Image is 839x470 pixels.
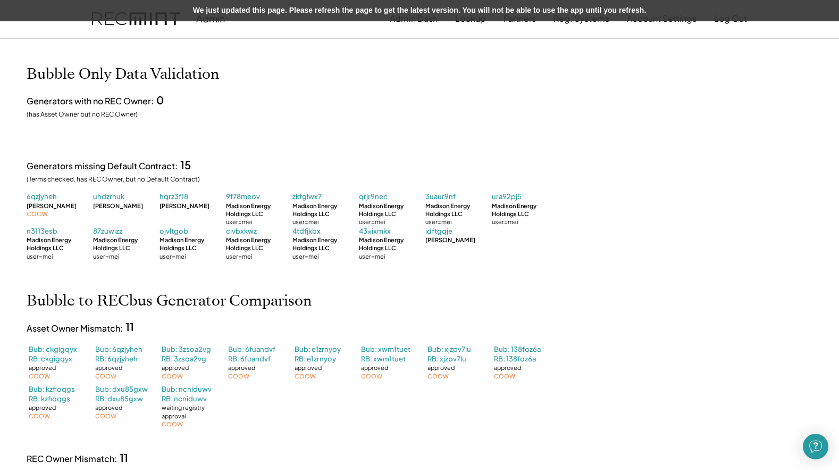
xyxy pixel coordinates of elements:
[27,202,77,210] div: [PERSON_NAME]
[361,344,410,354] a: Bub: xwm1tuet
[425,236,475,244] div: [PERSON_NAME]
[361,354,406,364] a: RB: xwm1tuet
[29,394,70,403] a: RB: kzfioqgs
[162,394,207,403] a: RB: ncniduwv
[292,252,319,260] div: user=mei
[160,202,209,210] div: [PERSON_NAME]
[226,226,258,236] a: civbxkwz
[295,354,336,364] a: RB: e1zrnyoy
[27,192,58,201] a: 6qzjyheh
[292,218,319,226] div: user=mei
[359,218,385,226] div: user=mei
[27,226,58,236] a: n3113esb
[162,354,206,364] a: RB: 3zsoa2vg
[292,192,324,201] a: zkfglwx7
[29,364,56,372] div: approved
[425,218,452,226] div: user=mei
[93,202,143,210] div: [PERSON_NAME]
[162,403,224,420] div: waiting registry approval
[27,160,178,172] div: Generators missing Default Contract:
[120,450,128,465] div: 11
[292,236,359,252] div: Madison Energy Holdings LLC
[226,218,253,226] div: user=mei
[27,236,93,252] div: Madison Energy Holdings LLC
[292,226,324,236] a: 4tdfjkbx
[95,384,148,394] a: Bub: dxu85gxw
[494,344,541,354] a: Bub: 138foz6a
[27,210,48,218] div: COOW
[359,252,385,260] div: user=mei
[27,175,200,184] div: (Terms checked, has REC Owner, but no Default Contract)
[295,364,322,372] div: approved
[29,354,72,364] a: RB: ckgigqyx
[162,384,212,394] a: Bub: ncniduwv
[93,252,120,260] div: user=mei
[160,236,226,252] div: Madison Energy Holdings LLC
[29,344,77,354] a: Bub: ckgigqyx
[95,354,138,364] a: RB: 6qzjyheh
[27,453,117,465] div: REC Owner Mismatch:
[359,236,425,252] div: Madison Energy Holdings LLC
[29,403,56,411] div: approved
[93,226,125,236] a: 87zuwizz
[95,364,122,372] div: approved
[180,158,191,172] div: 15
[27,292,312,310] h2: Bubble to RECbus Generator Comparison
[361,372,382,380] div: COOW
[427,344,471,354] a: Bub: xjzpv7lu
[228,364,255,372] div: approved
[27,65,219,84] h2: Bubble Only Data Validation
[427,354,466,364] a: RB: xjzpv7lu
[160,226,191,236] a: ojvltgob
[95,394,143,403] a: RB: dxu85gxw
[359,192,391,201] a: qrjr9nec
[162,344,211,354] a: Bub: 3zsoa2vg
[27,110,138,119] div: (has Asset Owner but no REC Owner)
[361,364,388,372] div: approved
[29,372,50,380] div: COOW
[95,412,116,420] div: COOW
[95,344,142,354] a: Bub: 6qzjyheh
[27,95,154,107] div: Generators with no REC Owner:
[228,372,249,380] div: COOW
[494,354,536,364] a: RB: 138foz6a
[29,412,50,420] div: COOW
[494,372,515,380] div: COOW
[95,403,122,411] div: approved
[27,323,123,334] div: Asset Owner Mismatch:
[425,226,457,236] a: idftgqje
[93,236,160,252] div: Madison Energy Holdings LLC
[492,202,558,218] div: Madison Energy Holdings LLC
[162,372,183,380] div: COOW
[292,202,359,218] div: Madison Energy Holdings LLC
[492,218,518,226] div: user=mei
[29,384,75,394] a: Bub: kzfioqgs
[803,434,828,459] div: Open Intercom Messenger
[27,252,53,260] div: user=mei
[226,236,292,252] div: Madison Energy Holdings LLC
[492,192,524,201] a: ura92pj5
[226,192,260,201] a: 9f78meov
[95,372,116,380] div: COOW
[494,364,521,372] div: approved
[125,319,134,334] div: 11
[425,202,492,218] div: Madison Energy Holdings LLC
[359,226,391,236] a: 43xixmkx
[226,252,253,260] div: user=mei
[162,364,189,372] div: approved
[160,192,191,201] a: hqrz3f18
[160,252,186,260] div: user=mei
[295,372,316,380] div: COOW
[295,344,341,354] a: Bub: e1zrnyoy
[427,372,449,380] div: COOW
[425,192,457,201] a: 3uaur9nf
[228,344,275,354] a: Bub: 6fuandvf
[93,192,125,201] a: uhdzrnuk
[228,354,271,364] a: RB: 6fuandvf
[427,364,455,372] div: approved
[156,93,164,108] div: 0
[359,202,425,218] div: Madison Energy Holdings LLC
[162,420,183,428] div: COOW
[226,202,292,218] div: Madison Energy Holdings LLC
